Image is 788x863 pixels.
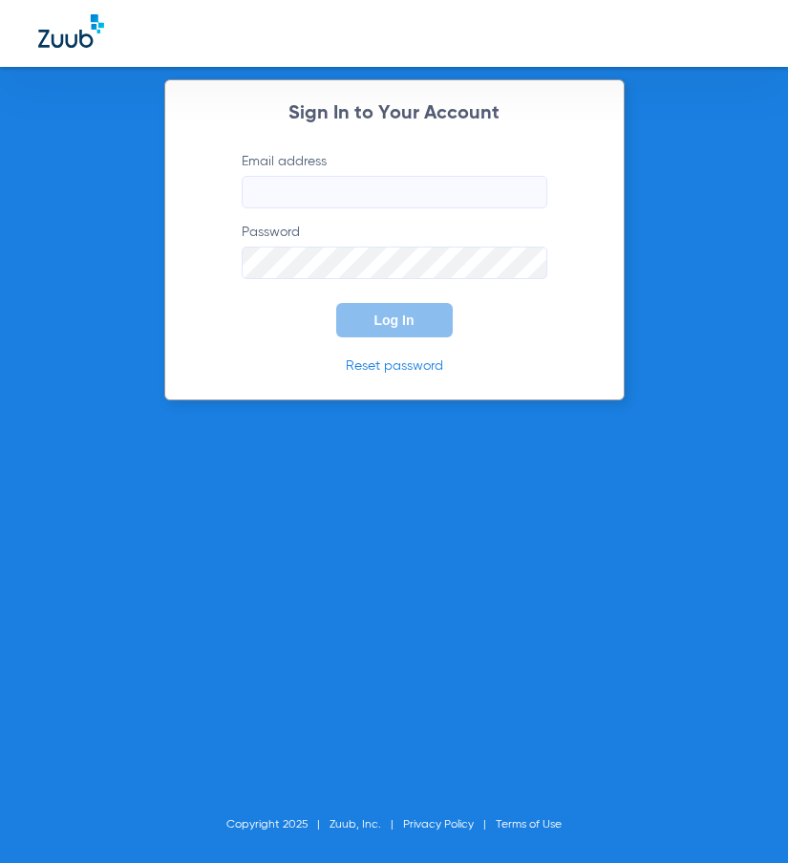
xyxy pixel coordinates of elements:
a: Privacy Policy [403,819,474,831]
label: Password [242,223,547,279]
a: Reset password [346,359,443,373]
li: Zuub, Inc. [330,815,403,834]
input: Password [242,247,547,279]
button: Log In [336,303,453,337]
input: Email address [242,176,547,208]
h2: Sign In to Your Account [213,104,576,123]
a: Terms of Use [496,819,562,831]
img: Zuub Logo [38,14,104,48]
span: Log In [374,313,415,328]
label: Email address [242,152,547,208]
li: Copyright 2025 [226,815,330,834]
